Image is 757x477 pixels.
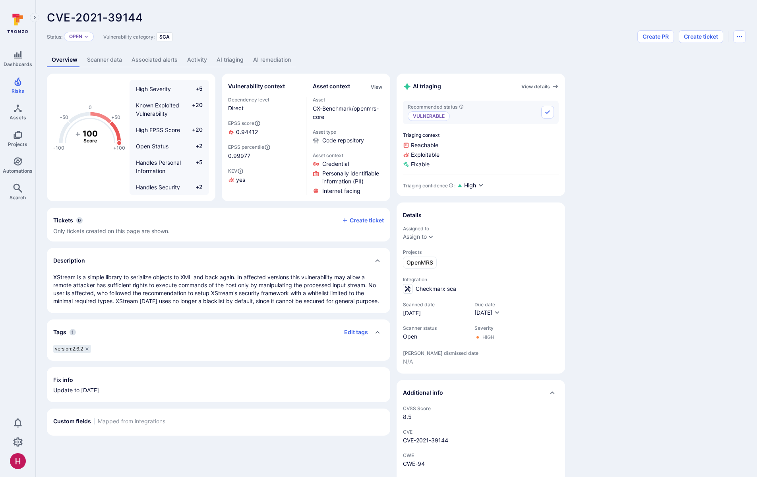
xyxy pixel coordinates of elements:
[637,30,674,43] button: Create PR
[248,53,296,67] a: AI remediation
[53,376,73,384] h2: Fix info
[188,183,203,200] span: +2
[236,128,258,136] span: 0.94412
[403,333,467,341] span: Open
[403,160,559,168] span: Fixable
[403,151,559,159] span: Exploitable
[53,417,91,425] h2: Custom fields
[103,34,155,40] span: Vulnerability category:
[228,152,300,160] span: 0.99977
[53,328,66,336] h2: Tags
[228,168,300,174] span: KEV
[47,208,390,241] div: Collapse
[403,405,559,411] span: CVSS Score
[403,249,559,255] span: Projects
[403,358,559,366] span: N/A
[188,85,203,93] span: +5
[75,129,81,138] tspan: +
[474,325,494,331] span: Severity
[403,234,427,240] button: Assign to
[136,86,171,92] span: High Severity
[10,195,26,201] span: Search
[313,97,384,103] span: Asset
[459,104,464,109] svg: AI triaging agent's recommendation for vulnerability status
[403,82,441,91] h2: AI triaging
[313,129,384,135] span: Asset type
[188,158,203,175] span: +5
[53,386,384,394] p: Update to [DATE]
[733,30,746,43] button: Options menu
[228,104,300,112] span: Direct
[228,120,300,127] span: EPSS score
[464,181,476,189] span: High
[449,183,453,188] svg: AI Triaging Agent self-evaluates the confidence behind recommended status based on the depth and ...
[403,413,559,421] span: 8.5
[474,309,492,316] span: [DATE]
[541,106,554,119] button: Accept recommended status
[30,13,39,22] button: Expand navigation menu
[188,126,203,134] span: +20
[403,257,437,269] a: OpenMRS
[342,217,384,224] button: Create ticket
[313,105,379,120] a: CX-Benchmark/openmrs-core
[474,302,500,317] div: Due date field
[69,33,82,40] button: Open
[428,234,434,240] button: Expand dropdown
[474,302,500,308] span: Due date
[53,145,64,151] text: -100
[70,329,76,335] span: 1
[403,389,443,397] h2: Additional info
[403,437,448,444] a: CVE-2021-39144
[32,14,37,21] i: Expand navigation menu
[53,273,384,305] p: XStream is a simple library to serialize objects to XML and back again. In affected versions this...
[322,136,364,144] span: Code repository
[679,30,723,43] button: Create ticket
[55,346,83,352] span: version:2.6.2
[3,168,33,174] span: Automations
[156,32,173,41] div: SCA
[236,176,245,184] span: yes
[313,152,384,158] span: Asset context
[53,216,73,224] h2: Tickets
[83,129,98,138] tspan: 100
[8,141,27,147] span: Projects
[82,53,127,67] a: Scanner data
[47,53,82,67] a: Overview
[482,334,494,341] div: High
[53,345,91,353] div: version:2.6.2
[408,104,464,110] span: Recommended status
[74,129,106,144] g: The vulnerability score is based on the parameters defined in the settings
[416,285,456,293] span: Checkmarx sca
[369,82,384,91] div: Click to view all asset context details
[136,143,168,150] span: Open Status
[188,101,203,118] span: +20
[47,11,143,24] span: CVE-2021-39144
[47,409,390,436] section: custom fields card
[188,142,203,150] span: +2
[403,325,467,331] span: Scanner status
[83,138,97,144] text: Score
[84,34,89,39] button: Expand dropdown
[403,429,559,435] span: CVE
[474,309,500,317] button: [DATE]
[403,350,559,356] span: [PERSON_NAME] dismissed date
[98,417,165,425] span: Mapped from integrations
[369,84,384,90] button: View
[403,302,467,308] span: Scanned date
[136,127,180,133] span: High EPSS Score
[10,115,26,121] span: Assets
[403,211,422,219] h2: Details
[89,105,92,111] text: 0
[521,83,559,90] a: View details
[76,217,83,224] span: 0
[403,452,559,458] span: CWE
[322,160,349,168] span: Click to view evidence
[47,53,746,67] div: Vulnerability tabs
[127,53,182,67] a: Associated alerts
[397,202,565,374] section: details card
[464,181,484,190] button: High
[47,248,390,273] div: Collapse description
[403,276,559,282] span: Integration
[111,115,120,121] text: +50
